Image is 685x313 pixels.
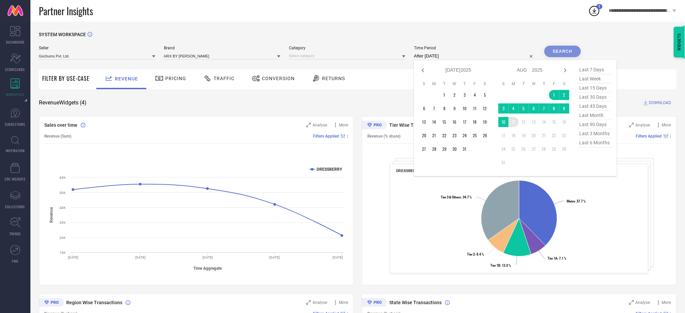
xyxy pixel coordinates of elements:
[578,111,612,120] span: last month
[578,129,612,138] span: last 3 months
[339,123,348,127] span: More
[539,144,549,154] td: Thu Aug 28 2025
[419,144,429,154] td: Sun Jul 27 2025
[460,103,470,114] td: Thu Jul 10 2025
[68,256,78,259] text: [DATE]
[49,207,54,223] tspan: Revenue
[498,144,509,154] td: Sun Aug 24 2025
[59,191,66,195] text: 50K
[470,117,480,127] td: Fri Jul 18 2025
[39,46,155,50] span: Seller
[578,65,612,74] span: last 7 days
[313,123,327,127] span: Analyse
[498,130,509,141] td: Sun Aug 17 2025
[519,81,529,87] th: Tuesday
[313,300,327,305] span: Analyse
[460,130,470,141] td: Thu Jul 24 2025
[429,144,439,154] td: Mon Jul 28 2025
[649,99,671,106] span: DOWNLOAD
[419,66,427,74] div: Previous month
[322,76,345,81] span: Returns
[419,130,429,141] td: Sun Jul 20 2025
[59,236,66,240] text: 20K
[5,176,26,182] span: CDC INSIGHTS
[559,117,569,127] td: Sat Aug 16 2025
[662,123,671,127] span: More
[529,144,539,154] td: Wed Aug 27 2025
[559,144,569,154] td: Sat Aug 30 2025
[115,76,138,81] span: Revenue
[467,253,475,257] tspan: Tier 2
[662,300,671,305] span: More
[598,4,601,9] span: 1
[470,90,480,100] td: Fri Jul 04 2025
[567,199,575,203] tspan: Metro
[519,130,529,141] td: Tue Aug 19 2025
[498,103,509,114] td: Sun Aug 03 2025
[44,134,71,139] span: Revenue (Sum)
[549,144,559,154] td: Fri Aug 29 2025
[59,221,66,224] text: 30K
[578,83,612,93] span: last 15 days
[429,103,439,114] td: Mon Jul 07 2025
[549,90,559,100] td: Fri Aug 01 2025
[460,81,470,87] th: Thursday
[559,81,569,87] th: Saturday
[539,130,549,141] td: Thu Aug 21 2025
[519,144,529,154] td: Tue Aug 26 2025
[629,300,634,305] svg: Zoom
[449,103,460,114] td: Wed Jul 09 2025
[629,123,634,127] svg: Zoom
[429,117,439,127] td: Mon Jul 14 2025
[289,46,406,50] span: Category
[470,130,480,141] td: Fri Jul 25 2025
[480,117,490,127] td: Sat Jul 19 2025
[6,148,25,153] span: INSPIRATION
[480,90,490,100] td: Sat Jul 05 2025
[194,266,222,271] tspan: Time Aggregate
[559,130,569,141] td: Sat Aug 23 2025
[460,117,470,127] td: Thu Jul 17 2025
[306,300,311,305] svg: Zoom
[509,117,519,127] td: Mon Aug 11 2025
[509,130,519,141] td: Mon Aug 18 2025
[165,76,186,81] span: Pricing
[548,257,558,260] tspan: Tier 1A
[519,103,529,114] td: Tue Aug 05 2025
[559,90,569,100] td: Sat Aug 02 2025
[567,199,586,203] text: : 37.7 %
[6,92,25,97] span: WORKSPACE
[414,46,536,50] span: Time Period
[460,144,470,154] td: Thu Jul 31 2025
[549,117,559,127] td: Fri Aug 15 2025
[539,103,549,114] td: Thu Aug 07 2025
[429,130,439,141] td: Mon Jul 21 2025
[396,168,421,173] span: DRESSBERRY
[333,256,343,259] text: [DATE]
[317,167,342,172] text: DRESSBERRY
[439,130,449,141] td: Tue Jul 22 2025
[419,117,429,127] td: Sun Jul 13 2025
[636,300,650,305] span: Analyse
[578,120,612,129] span: last 90 days
[439,144,449,154] td: Tue Jul 29 2025
[389,300,442,305] span: State Wise Transactions
[339,300,348,305] span: More
[135,256,146,259] text: [DATE]
[480,103,490,114] td: Sat Jul 12 2025
[490,264,511,267] text: : 12.0 %
[529,81,539,87] th: Wednesday
[470,103,480,114] td: Fri Jul 11 2025
[549,81,559,87] th: Friday
[549,130,559,141] td: Fri Aug 22 2025
[559,103,569,114] td: Sat Aug 09 2025
[498,117,509,127] td: Sun Aug 10 2025
[539,117,549,127] td: Thu Aug 14 2025
[449,90,460,100] td: Wed Jul 02 2025
[362,298,387,308] div: Premium
[441,195,461,199] tspan: Tier 3 & Others
[549,103,559,114] td: Fri Aug 08 2025
[5,122,26,127] span: SUGGESTIONS
[39,298,64,308] div: Premium
[441,195,472,199] text: : 34.7 %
